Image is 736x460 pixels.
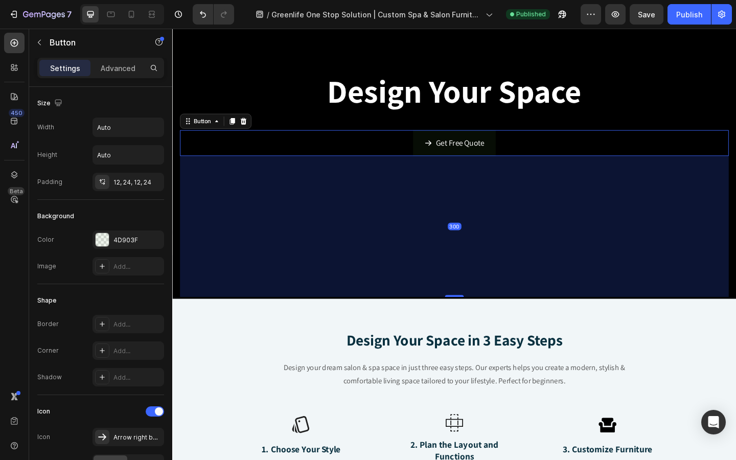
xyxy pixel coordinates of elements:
[37,373,62,382] div: Shadow
[37,212,74,221] div: Background
[21,96,44,105] div: Button
[37,407,50,416] div: Icon
[37,296,56,305] div: Shape
[701,410,726,434] div: Open Intercom Messenger
[267,9,269,20] span: /
[37,319,59,329] div: Border
[37,177,62,187] div: Padding
[50,36,136,49] p: Button
[9,109,25,117] div: 450
[37,262,56,271] div: Image
[37,150,57,159] div: Height
[101,63,135,74] p: Advanced
[189,328,424,349] strong: Design Your Space in 3 Easy Steps
[37,235,54,244] div: Color
[113,320,162,329] div: Add...
[37,123,54,132] div: Width
[113,373,162,382] div: Add...
[193,4,234,25] div: Undo/Redo
[93,146,164,164] input: Auto
[113,178,162,187] div: 12, 24, 12, 24
[113,236,162,245] div: 4D903F
[676,9,702,20] div: Publish
[516,10,546,19] span: Published
[113,347,162,356] div: Add...
[111,362,502,392] p: Design your dream salon & spa space in just three easy steps. Our experts helps you create a mode...
[287,117,339,132] p: Get Free Quote
[638,10,655,19] span: Save
[113,433,162,442] div: Arrow right bold
[262,110,352,139] a: Get Free Quote
[630,4,663,25] button: Save
[93,118,164,136] input: Auto
[271,9,481,20] span: Greenlife One Stop Solution | Custom Spa & Salon Furniture
[4,4,76,25] button: 7
[37,97,64,110] div: Size
[37,346,59,355] div: Corner
[37,432,50,442] div: Icon
[668,4,711,25] button: Publish
[67,8,72,20] p: 7
[300,211,314,219] div: 300
[113,262,162,271] div: Add...
[50,63,80,74] p: Settings
[8,187,25,195] div: Beta
[172,29,736,460] iframe: Design area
